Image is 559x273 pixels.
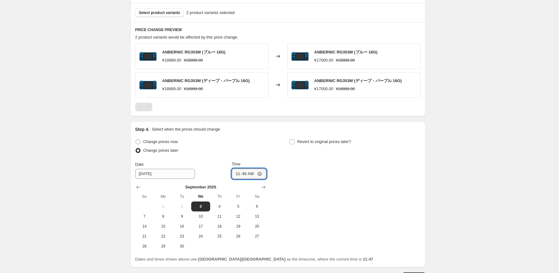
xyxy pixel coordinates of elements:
[162,78,250,83] span: ANBERNIC RG353M (ディープ・パープル 16G)
[231,234,245,239] span: 26
[250,204,264,209] span: 6
[135,221,154,231] button: Sunday September 14 2025
[229,201,247,211] button: Friday September 5 2025
[135,231,154,241] button: Sunday September 21 2025
[291,47,309,66] img: 1711612644935_80x.png
[186,10,234,16] span: 2 product variants selected
[210,211,229,221] button: Thursday September 11 2025
[210,231,229,241] button: Thursday September 25 2025
[154,192,173,201] th: Monday
[232,162,240,166] span: Time
[231,194,245,199] span: Fr
[250,214,264,219] span: 13
[154,201,173,211] button: Monday September 1 2025
[194,234,207,239] span: 24
[135,211,154,221] button: Sunday September 7 2025
[297,139,351,144] span: Revert to original prices later?
[336,86,355,92] strike: ¥18889.00
[175,204,189,209] span: 2
[139,76,157,94] img: 1711612644935_80x.png
[139,47,157,66] img: 1711612644935_80x.png
[210,221,229,231] button: Thursday September 18 2025
[232,169,266,179] input: 12:00
[213,234,226,239] span: 25
[363,257,373,261] b: 11:47
[198,257,285,261] b: [GEOGRAPHIC_DATA]/[GEOGRAPHIC_DATA]
[229,231,247,241] button: Friday September 26 2025
[156,204,170,209] span: 1
[184,86,203,92] strike: ¥18899.00
[139,10,180,15] span: Select product variants
[250,224,264,229] span: 20
[247,231,266,241] button: Saturday September 27 2025
[175,194,189,199] span: Tu
[229,211,247,221] button: Friday September 12 2025
[250,234,264,239] span: 27
[135,126,150,132] h2: Step 4.
[314,50,378,54] span: ANBERNIC RG353M (ブルー 16G)
[291,76,309,94] img: 1711612644935_80x.png
[210,201,229,211] button: Thursday September 4 2025
[175,214,189,219] span: 9
[138,234,151,239] span: 21
[229,192,247,201] th: Friday
[135,8,184,17] button: Select product variants
[314,86,333,92] div: ¥17000.00
[231,204,245,209] span: 5
[156,234,170,239] span: 22
[191,201,210,211] button: Today Wednesday September 3 2025
[156,244,170,249] span: 29
[173,221,191,231] button: Tuesday September 16 2025
[250,194,264,199] span: Sa
[213,194,226,199] span: Th
[175,244,189,249] span: 30
[154,231,173,241] button: Monday September 22 2025
[194,204,207,209] span: 3
[191,192,210,201] th: Wednesday
[134,183,143,192] button: Show previous month, August 2025
[143,139,178,144] span: Change prices now
[135,241,154,251] button: Sunday September 28 2025
[156,194,170,199] span: Mo
[162,57,181,63] div: ¥18889.00
[173,241,191,251] button: Tuesday September 30 2025
[336,57,355,63] strike: ¥18889.00
[138,194,151,199] span: Su
[229,221,247,231] button: Friday September 19 2025
[231,214,245,219] span: 12
[173,192,191,201] th: Tuesday
[154,241,173,251] button: Monday September 29 2025
[247,201,266,211] button: Saturday September 6 2025
[138,224,151,229] span: 14
[247,221,266,231] button: Saturday September 20 2025
[314,78,402,83] span: ANBERNIC RG353M (ディープ・パープル 16G)
[135,35,238,39] span: 2 product variants would be affected by this price change:
[154,211,173,221] button: Monday September 8 2025
[135,192,154,201] th: Sunday
[162,50,226,54] span: ANBERNIC RG353M (ブルー 16G)
[156,214,170,219] span: 8
[156,224,170,229] span: 15
[173,231,191,241] button: Tuesday September 23 2025
[135,169,195,179] input: 9/3/2025
[175,224,189,229] span: 16
[173,201,191,211] button: Tuesday September 2 2025
[314,57,333,63] div: ¥17000.00
[213,224,226,229] span: 18
[247,211,266,221] button: Saturday September 13 2025
[184,57,203,63] strike: ¥18899.00
[135,162,144,167] span: Date
[135,257,373,261] span: Dates and times shown above use as the timezone, where the current time is
[135,27,421,32] h6: PRICE CHANGE PREVIEW
[231,224,245,229] span: 19
[162,86,181,92] div: ¥18889.00
[143,148,178,153] span: Change prices later
[191,221,210,231] button: Wednesday September 17 2025
[154,221,173,231] button: Monday September 15 2025
[191,211,210,221] button: Wednesday September 10 2025
[194,214,207,219] span: 10
[247,192,266,201] th: Saturday
[194,194,207,199] span: We
[135,103,152,111] nav: Pagination
[259,183,268,192] button: Show next month, October 2025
